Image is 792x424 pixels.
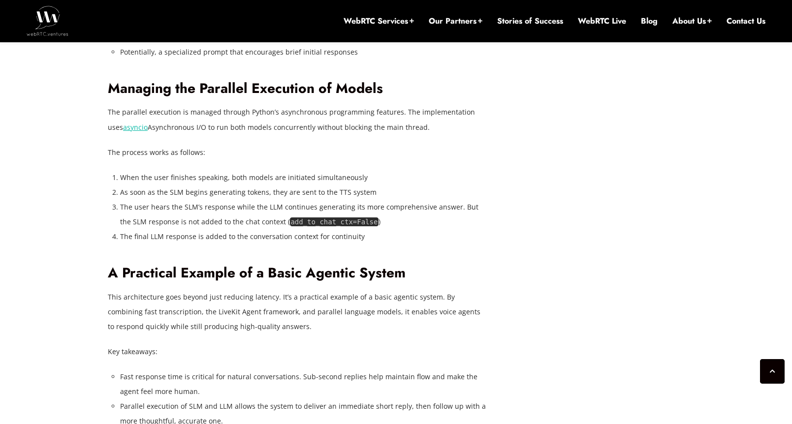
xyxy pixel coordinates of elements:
li: As soon as the SLM begins generating tokens, they are sent to the TTS system [120,185,487,200]
p: The process works as follows: [108,145,487,160]
a: About Us [672,16,712,27]
li: Fast response time is critical for natural conversations. Sub-second replies help maintain flow a... [120,369,487,399]
a: WebRTC Services [344,16,414,27]
p: Key takeaways: [108,344,487,359]
p: This architecture goes beyond just reducing latency. It’s a practical example of a basic agentic ... [108,290,487,334]
a: Our Partners [429,16,482,27]
h2: A Practical Example of a Basic Agentic System [108,265,487,282]
p: The parallel execution is managed through Python’s asynchronous programming features. The impleme... [108,105,487,134]
a: Contact Us [727,16,765,27]
li: The user hears the SLM’s response while the LLM continues generating its more comprehensive answe... [120,200,487,229]
a: WebRTC Live [578,16,626,27]
a: Stories of Success [497,16,563,27]
li: Potentially, a specialized prompt that encourages brief initial responses [120,45,487,60]
img: WebRTC.ventures [27,6,68,35]
h2: Managing the Parallel Execution of Models [108,80,487,97]
a: asyncio [123,122,148,132]
li: The final LLM response is added to the conversation context for continuity [120,229,487,244]
code: add_to_chat_ctx=False [290,217,379,227]
li: When the user finishes speaking, both models are initiated simultaneously [120,170,487,185]
a: Blog [641,16,658,27]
